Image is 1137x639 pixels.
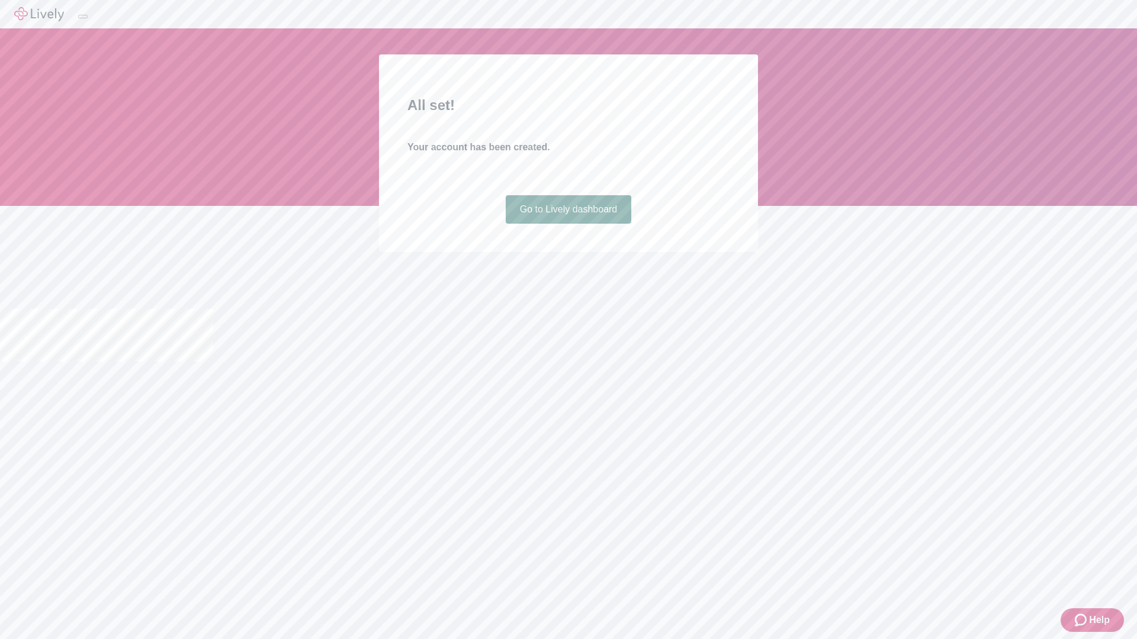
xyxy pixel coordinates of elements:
[78,15,88,18] button: Log out
[1061,608,1124,632] button: Zendesk support iconHelp
[506,195,632,224] a: Go to Lively dashboard
[1075,613,1089,627] svg: Zendesk support icon
[1089,613,1110,627] span: Help
[14,7,64,21] img: Lively
[407,95,730,116] h2: All set!
[407,140,730,154] h4: Your account has been created.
